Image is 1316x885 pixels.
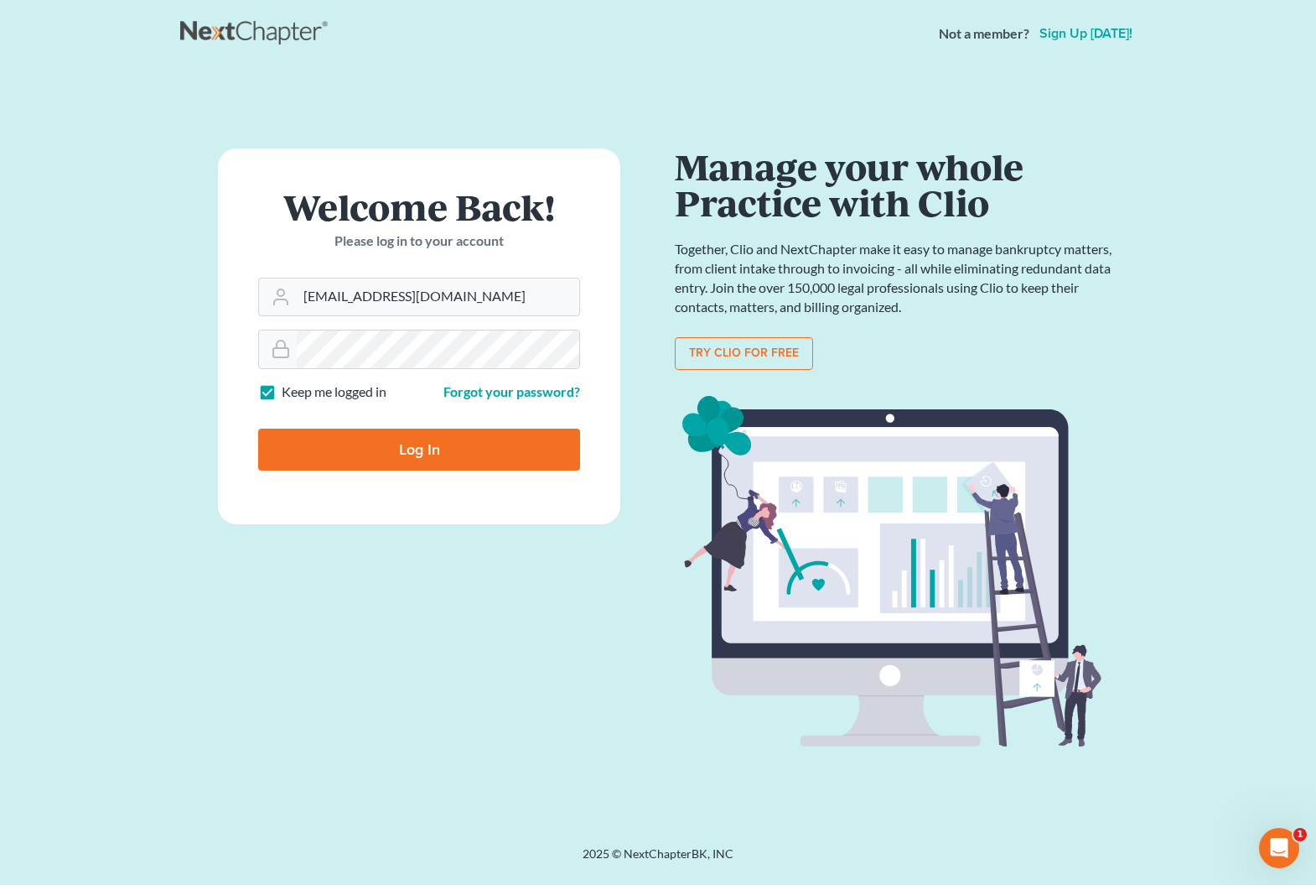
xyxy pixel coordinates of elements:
[1259,828,1299,868] iframe: Intercom live chat
[675,148,1119,220] h1: Manage your whole Practice with Clio
[675,337,813,371] a: Try clio for free
[258,232,580,251] p: Please log in to your account
[258,429,580,471] input: Log In
[939,24,1029,44] strong: Not a member?
[1293,828,1307,841] span: 1
[180,846,1136,876] div: 2025 © NextChapterBK, INC
[675,390,1119,754] img: clio_bg-1f7fd5e12b4bb4ecf8b57ca1a7e67e4ff233b1f5529bdf2c1c242739b0445cb7.svg
[1036,27,1136,40] a: Sign up [DATE]!
[297,279,579,315] input: Email Address
[675,240,1119,316] p: Together, Clio and NextChapter make it easy to manage bankruptcy matters, from client intake thro...
[282,383,386,402] label: Keep me logged in
[443,383,580,399] a: Forgot your password?
[258,189,580,225] h1: Welcome Back!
